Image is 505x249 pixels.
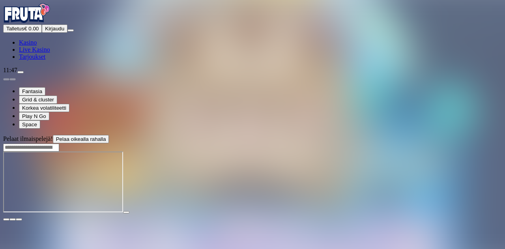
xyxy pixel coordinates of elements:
[6,26,24,32] span: Talletus
[3,39,502,60] nav: Main menu
[19,95,57,104] button: Grid & cluster
[3,78,9,81] button: prev slide
[3,67,17,73] span: 11:47
[45,26,64,32] span: Kirjaudu
[9,78,16,81] button: next slide
[22,113,46,119] span: Play N Go
[3,152,123,212] iframe: Reactoonz
[3,24,42,33] button: Talletusplus icon€ 0.00
[24,26,39,32] span: € 0.00
[123,211,129,213] button: play icon
[3,3,502,60] nav: Primary
[22,88,42,94] span: Fantasia
[3,135,502,143] div: Pelaat ilmaispelejä!
[19,112,49,120] button: Play N Go
[56,136,106,142] span: Pelaa oikealla rahalla
[19,120,40,129] button: Space
[19,39,37,46] a: Kasino
[22,122,37,127] span: Space
[19,46,50,53] a: Live Kasino
[19,104,69,112] button: Korkea volatiliteetti
[53,135,109,143] button: Pelaa oikealla rahalla
[3,3,50,23] img: Fruta
[17,71,24,73] button: live-chat
[22,105,66,111] span: Korkea volatiliteetti
[3,17,50,24] a: Fruta
[22,97,54,103] span: Grid & cluster
[67,29,74,32] button: menu
[3,144,59,152] input: Search
[3,218,9,221] button: close icon
[42,24,67,33] button: Kirjaudu
[19,53,45,60] a: Tarjoukset
[16,218,22,221] button: fullscreen icon
[19,87,45,95] button: Fantasia
[9,218,16,221] button: chevron-down icon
